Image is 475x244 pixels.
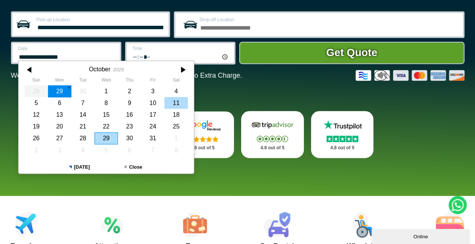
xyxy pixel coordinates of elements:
div: 2025 [113,67,124,72]
img: Stars [257,136,288,142]
div: 07 October 2025 [71,97,94,108]
th: Thursday [118,77,141,85]
button: Get Quote [239,42,464,64]
th: Saturday [164,77,188,85]
label: Drop-off Location [200,17,458,22]
div: 14 October 2025 [71,109,94,120]
div: 01 November 2025 [164,132,188,144]
th: Monday [48,77,71,85]
span: The Car at No Extra Charge. [155,72,242,79]
div: 25 October 2025 [164,120,188,132]
div: 12 October 2025 [25,109,48,120]
div: 28 September 2025 [25,85,48,97]
div: 06 November 2025 [118,144,141,156]
div: 31 October 2025 [141,132,164,144]
th: Tuesday [71,77,94,85]
img: Stars [187,136,218,142]
a: Trustpilot Stars 4.8 out of 5 [311,111,374,158]
label: Pick-up Location [37,17,164,22]
div: 24 October 2025 [141,120,164,132]
div: 28 October 2025 [71,132,94,144]
div: 05 November 2025 [94,144,118,156]
div: 06 October 2025 [48,97,71,108]
iframe: chat widget [371,227,471,244]
div: 23 October 2025 [118,120,141,132]
img: Attractions [101,212,124,238]
img: Credit And Debit Cards [356,70,464,81]
div: 20 October 2025 [48,120,71,132]
img: Tours [183,212,207,238]
th: Sunday [25,77,48,85]
p: 4.8 out of 5 [319,143,365,153]
div: 08 October 2025 [94,97,118,108]
img: Minibus [436,212,464,238]
div: 02 October 2025 [118,85,141,97]
div: October [89,66,110,73]
p: We Now Accept Card & Contactless Payment In [11,72,242,80]
div: 04 November 2025 [71,144,94,156]
div: 02 November 2025 [25,144,48,156]
p: 4.8 out of 5 [179,143,226,153]
a: Google Stars 4.8 out of 5 [171,111,234,158]
p: 4.8 out of 5 [249,143,296,153]
div: 15 October 2025 [94,109,118,120]
div: 29 October 2025 [94,132,118,144]
label: Time [132,46,229,51]
div: 30 September 2025 [71,85,94,97]
div: 26 October 2025 [25,132,48,144]
img: Tripadvisor [250,119,295,131]
div: 03 November 2025 [48,144,71,156]
div: 13 October 2025 [48,109,71,120]
div: 17 October 2025 [141,109,164,120]
label: Date [18,46,115,51]
img: Airport Transfers [15,212,38,238]
div: 19 October 2025 [25,120,48,132]
th: Friday [141,77,164,85]
div: 29 September 2025 [48,85,71,97]
button: [DATE] [52,160,106,173]
div: 22 October 2025 [94,120,118,132]
div: 11 October 2025 [164,97,188,108]
div: 16 October 2025 [118,109,141,120]
th: Wednesday [94,77,118,85]
div: 03 October 2025 [141,85,164,97]
img: Trustpilot [320,119,365,131]
div: 10 October 2025 [141,97,164,108]
div: 18 October 2025 [164,109,188,120]
div: 08 November 2025 [164,144,188,156]
div: 30 October 2025 [118,132,141,144]
div: 01 October 2025 [94,85,118,97]
div: 27 October 2025 [48,132,71,144]
img: Wheelchair [353,212,377,238]
div: 21 October 2025 [71,120,94,132]
div: 04 October 2025 [164,85,188,97]
a: Tripadvisor Stars 4.8 out of 5 [241,111,304,158]
button: Close [106,160,160,173]
div: 09 October 2025 [118,97,141,108]
img: Stars [326,136,358,142]
img: Car Rental [263,212,290,238]
img: Google [180,120,225,131]
div: 07 November 2025 [141,144,164,156]
div: 05 October 2025 [25,97,48,108]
